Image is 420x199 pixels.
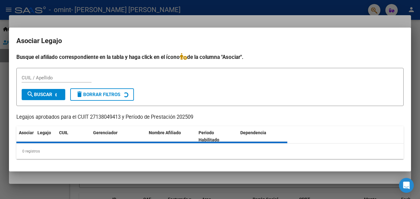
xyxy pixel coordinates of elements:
span: CUIL [59,130,68,135]
div: Open Intercom Messenger [399,178,414,193]
button: Buscar [22,89,65,100]
span: Asociar [19,130,34,135]
datatable-header-cell: Legajo [35,126,57,147]
button: Borrar Filtros [70,88,134,101]
datatable-header-cell: Periodo Habilitado [196,126,238,147]
div: 0 registros [16,144,404,159]
span: Dependencia [240,130,266,135]
mat-icon: search [27,91,34,98]
datatable-header-cell: Asociar [16,126,35,147]
mat-icon: delete [76,91,83,98]
span: Legajo [37,130,51,135]
datatable-header-cell: CUIL [57,126,91,147]
span: Borrar Filtros [76,92,120,97]
datatable-header-cell: Gerenciador [91,126,146,147]
datatable-header-cell: Dependencia [238,126,288,147]
span: Gerenciador [93,130,118,135]
span: Buscar [27,92,52,97]
h2: Asociar Legajo [16,35,404,47]
datatable-header-cell: Nombre Afiliado [146,126,196,147]
p: Legajos aprobados para el CUIT 27138049413 y Período de Prestación 202509 [16,113,404,121]
span: Nombre Afiliado [149,130,181,135]
span: Periodo Habilitado [199,130,219,142]
h4: Busque el afiliado correspondiente en la tabla y haga click en el ícono de la columna "Asociar". [16,53,404,61]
